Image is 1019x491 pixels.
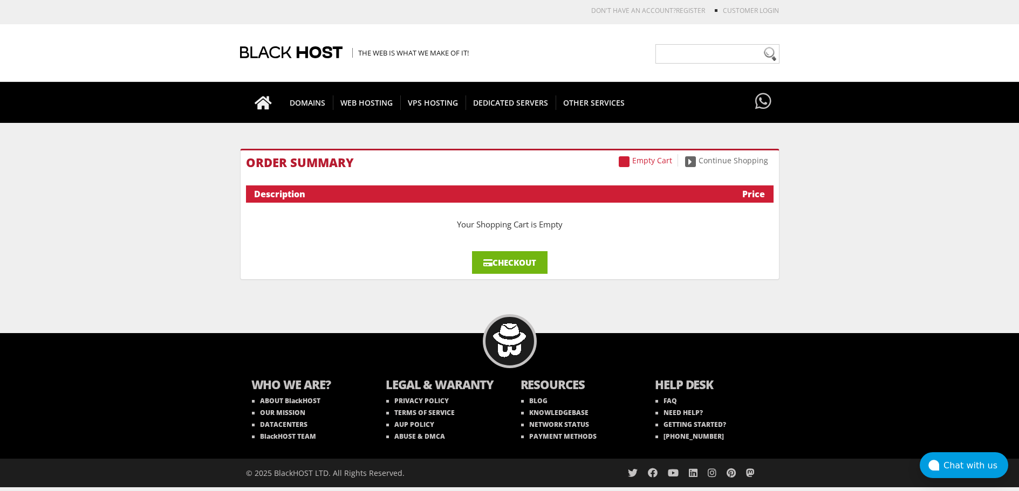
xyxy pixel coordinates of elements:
[521,396,548,405] a: BLOG
[655,396,677,405] a: FAQ
[655,432,724,441] a: [PHONE_NUMBER]
[246,459,504,487] div: © 2025 BlackHOST LTD. All Rights Reserved.
[655,376,768,395] b: HELP DESK
[613,154,678,167] a: Empty Cart
[251,376,365,395] b: WHO WE ARE?
[400,82,466,123] a: VPS HOSTING
[688,188,765,200] div: Price
[386,420,434,429] a: AUP POLICY
[723,6,779,15] a: Customer Login
[252,396,320,405] a: ABOUT BlackHOST
[254,188,689,200] div: Description
[521,376,634,395] b: RESOURCES
[753,82,774,122] a: Have questions?
[246,208,774,240] div: Your Shopping Cart is Empty
[282,95,333,110] span: DOMAINS
[472,251,548,274] a: Checkout
[493,323,526,357] img: BlackHOST mascont, Blacky.
[386,376,499,395] b: LEGAL & WARANTY
[655,408,703,417] a: NEED HELP?
[333,95,401,110] span: WEB HOSTING
[556,82,632,123] a: OTHER SERVICES
[556,95,632,110] span: OTHER SERVICES
[920,452,1008,478] button: Chat with us
[655,44,779,64] input: Need help?
[521,420,589,429] a: NETWORK STATUS
[252,420,307,429] a: DATACENTERS
[386,396,449,405] a: PRIVACY POLICY
[386,408,455,417] a: TERMS OF SERVICE
[246,156,774,169] h1: Order Summary
[521,408,589,417] a: KNOWLEDGEBASE
[680,154,774,167] a: Continue Shopping
[333,82,401,123] a: WEB HOSTING
[521,432,597,441] a: PAYMENT METHODS
[943,460,1008,471] div: Chat with us
[655,420,726,429] a: GETTING STARTED?
[386,432,445,441] a: ABUSE & DMCA
[282,82,333,123] a: DOMAINS
[400,95,466,110] span: VPS HOSTING
[676,6,705,15] a: REGISTER
[352,48,469,58] span: The Web is what we make of it!
[252,408,305,417] a: OUR MISSION
[244,82,283,123] a: Go to homepage
[466,82,556,123] a: DEDICATED SERVERS
[252,432,316,441] a: BlackHOST TEAM
[575,6,705,15] li: Don't have an account?
[466,95,556,110] span: DEDICATED SERVERS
